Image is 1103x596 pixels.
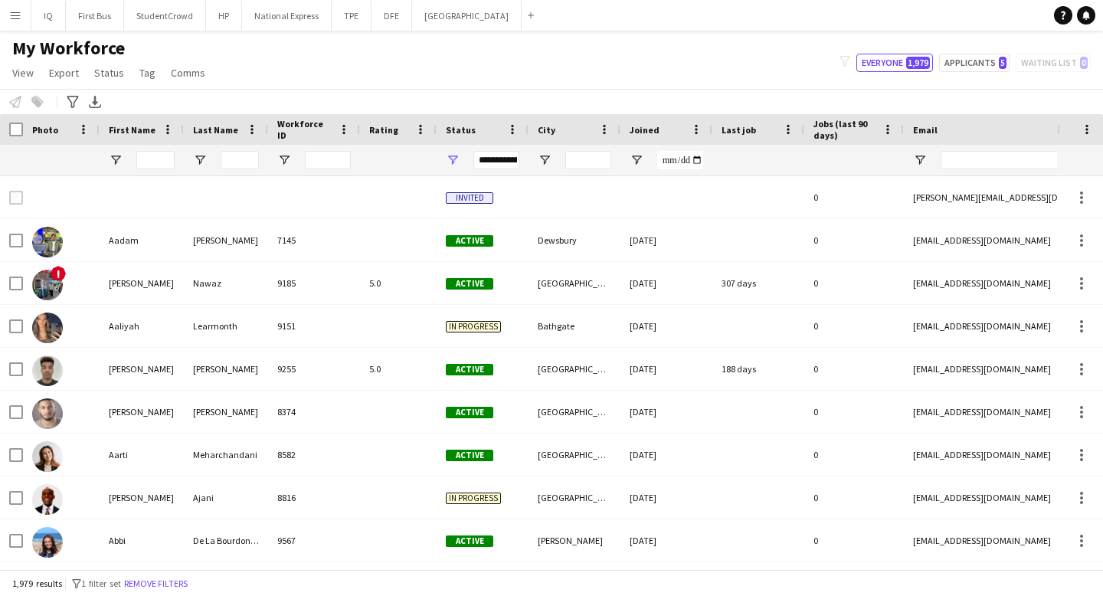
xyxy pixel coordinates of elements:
[32,441,63,472] img: Aarti Meharchandani
[81,578,121,589] span: 1 filter set
[446,235,493,247] span: Active
[712,262,804,304] div: 307 days
[64,93,82,111] app-action-btn: Advanced filters
[804,219,904,261] div: 0
[221,151,259,169] input: Last Name Filter Input
[32,313,63,343] img: Aaliyah Learmonth
[100,476,184,519] div: [PERSON_NAME]
[100,519,184,562] div: Abbi
[913,153,927,167] button: Open Filter Menu
[630,124,660,136] span: Joined
[32,270,63,300] img: Aalia Nawaz
[133,63,162,83] a: Tag
[268,519,360,562] div: 9567
[804,176,904,218] div: 0
[804,434,904,476] div: 0
[446,450,493,461] span: Active
[184,519,268,562] div: De La Bourdonnaye
[32,124,58,136] span: Photo
[446,124,476,136] span: Status
[6,63,40,83] a: View
[124,1,206,31] button: StudentCrowd
[268,219,360,261] div: 7145
[620,391,712,433] div: [DATE]
[856,54,933,72] button: Everyone1,979
[529,262,620,304] div: [GEOGRAPHIC_DATA]
[12,66,34,80] span: View
[32,527,63,558] img: Abbi De La Bourdonnaye
[100,434,184,476] div: Aarti
[100,262,184,304] div: [PERSON_NAME]
[446,321,501,332] span: In progress
[268,262,360,304] div: 9185
[804,262,904,304] div: 0
[51,266,66,281] span: !
[371,1,412,31] button: DFE
[360,262,437,304] div: 5.0
[804,391,904,433] div: 0
[94,66,124,80] span: Status
[139,66,155,80] span: Tag
[529,476,620,519] div: [GEOGRAPHIC_DATA]
[913,124,938,136] span: Email
[268,305,360,347] div: 9151
[100,219,184,261] div: Aadam
[813,118,876,141] span: Jobs (last 90 days)
[121,575,191,592] button: Remove filters
[529,348,620,390] div: [GEOGRAPHIC_DATA]
[66,1,124,31] button: First Bus
[722,124,756,136] span: Last job
[332,1,371,31] button: TPE
[268,348,360,390] div: 9255
[804,348,904,390] div: 0
[109,124,155,136] span: First Name
[804,476,904,519] div: 0
[32,398,63,429] img: Aaron Robertson
[529,434,620,476] div: [GEOGRAPHIC_DATA]
[529,219,620,261] div: Dewsbury
[620,434,712,476] div: [DATE]
[804,305,904,347] div: 0
[184,262,268,304] div: Nawaz
[657,151,703,169] input: Joined Filter Input
[268,476,360,519] div: 8816
[412,1,522,31] button: [GEOGRAPHIC_DATA]
[193,124,238,136] span: Last Name
[620,219,712,261] div: [DATE]
[305,151,351,169] input: Workforce ID Filter Input
[446,278,493,290] span: Active
[999,57,1006,69] span: 5
[446,493,501,504] span: In progress
[939,54,1010,72] button: Applicants5
[268,391,360,433] div: 8374
[538,124,555,136] span: City
[9,191,23,205] input: Row Selection is disabled for this row (unchecked)
[620,305,712,347] div: [DATE]
[184,476,268,519] div: Ajani
[109,153,123,167] button: Open Filter Menu
[620,348,712,390] div: [DATE]
[43,63,85,83] a: Export
[446,407,493,418] span: Active
[630,153,643,167] button: Open Filter Menu
[268,434,360,476] div: 8582
[49,66,79,80] span: Export
[100,391,184,433] div: [PERSON_NAME]
[529,519,620,562] div: [PERSON_NAME]
[184,305,268,347] div: Learmonth
[529,305,620,347] div: Bathgate
[369,124,398,136] span: Rating
[446,535,493,547] span: Active
[529,391,620,433] div: [GEOGRAPHIC_DATA]
[86,93,104,111] app-action-btn: Export XLSX
[804,519,904,562] div: 0
[620,519,712,562] div: [DATE]
[32,227,63,257] img: Aadam Patel
[242,1,332,31] button: National Express
[32,355,63,386] img: Aaron Connor
[620,476,712,519] div: [DATE]
[31,1,66,31] button: IQ
[620,262,712,304] div: [DATE]
[100,305,184,347] div: Aaliyah
[100,348,184,390] div: [PERSON_NAME]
